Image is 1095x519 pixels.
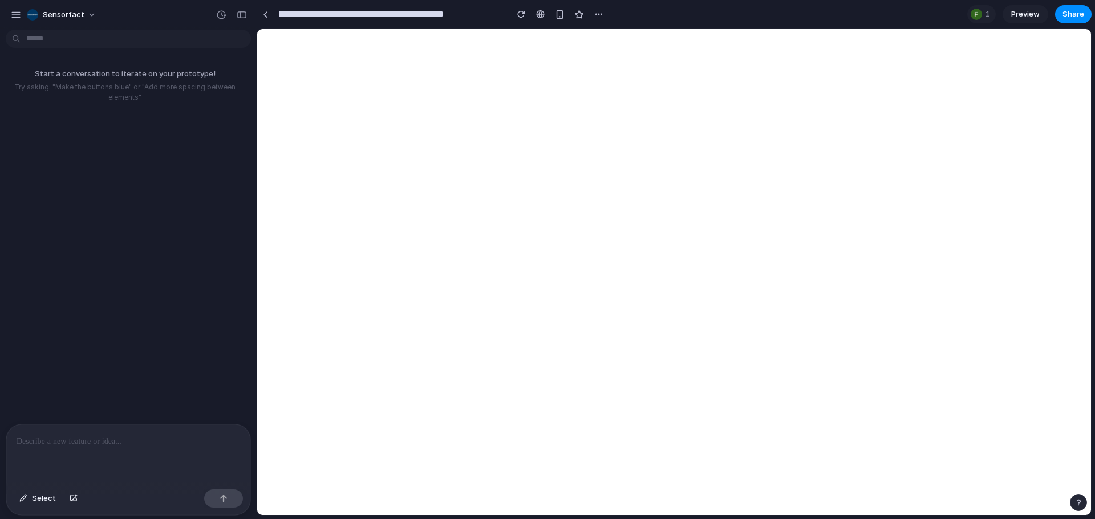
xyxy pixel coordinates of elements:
[1055,5,1092,23] button: Share
[985,9,993,20] span: 1
[967,5,996,23] div: 1
[14,489,62,508] button: Select
[5,82,245,103] p: Try asking: "Make the buttons blue" or "Add more spacing between elements"
[22,6,102,24] button: Sensorfact
[32,493,56,504] span: Select
[1003,5,1048,23] a: Preview
[43,9,84,21] span: Sensorfact
[5,68,245,80] p: Start a conversation to iterate on your prototype!
[1011,9,1040,20] span: Preview
[1062,9,1084,20] span: Share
